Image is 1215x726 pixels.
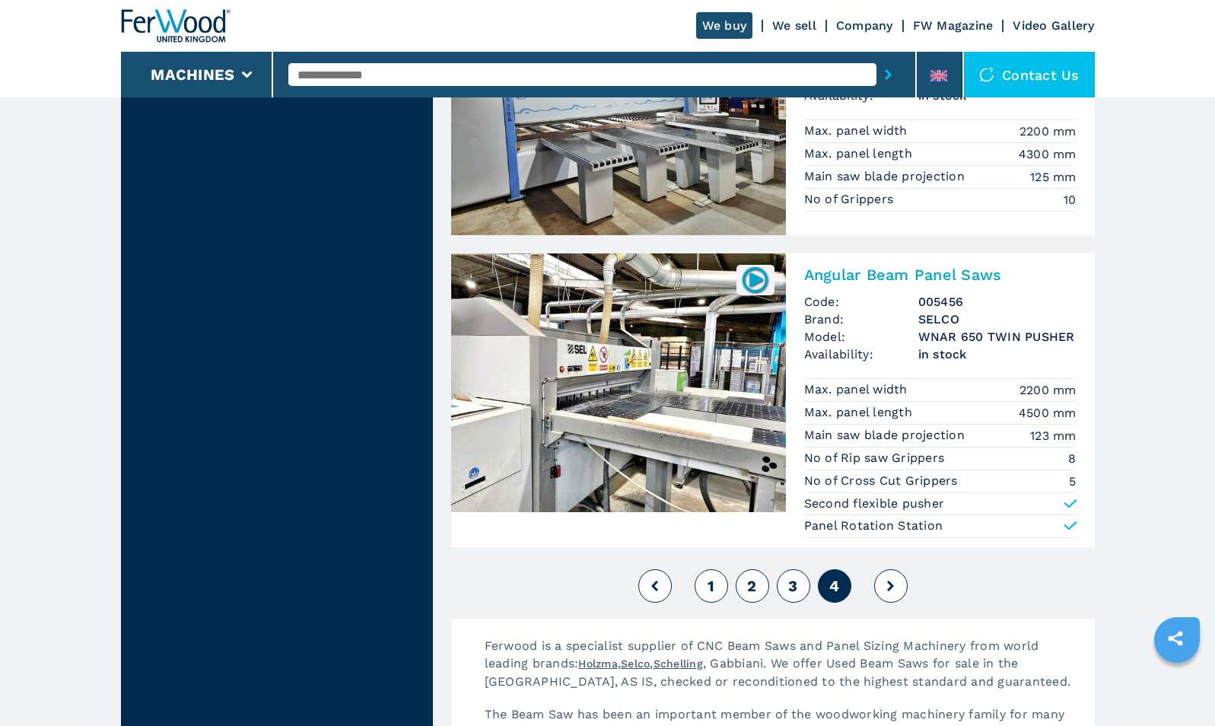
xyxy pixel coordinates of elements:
p: Main saw blade projection [804,427,969,444]
a: We sell [772,18,816,33]
p: Max. panel width [804,381,911,398]
h3: 005456 [918,293,1077,310]
p: No of Cross Cut Grippers [804,473,962,489]
span: Availability: [804,345,918,363]
em: 5 [1069,473,1076,490]
a: FW Magazine [913,18,994,33]
em: 4300 mm [1019,145,1077,163]
em: 10 [1064,191,1077,209]
img: Angular Beam Panel Saws SELCO WNAR 650 TWIN PUSHER [451,253,786,512]
p: No of Grippers [804,191,898,208]
em: 123 mm [1030,427,1077,444]
span: 3 [788,577,797,595]
span: 1 [708,577,714,595]
p: Max. panel length [804,404,917,421]
a: Schelling [654,658,703,670]
iframe: Chat [1150,658,1204,715]
button: 3 [777,569,810,603]
em: 2200 mm [1019,381,1077,399]
p: Panel Rotation Station [804,517,943,534]
p: No of Rip saw Grippers [804,450,949,466]
span: Brand: [804,310,918,328]
p: Main saw blade projection [804,168,969,185]
p: Max. panel length [804,145,917,162]
span: 4 [829,577,839,595]
span: Model: [804,328,918,345]
h2: Angular Beam Panel Saws [804,266,1077,284]
button: Machines [151,65,234,84]
a: Video Gallery [1013,18,1094,33]
a: Holzma [578,658,618,670]
a: Selco [621,658,650,670]
h3: WNAR 650 TWIN PUSHER [918,328,1077,345]
span: Code: [804,293,918,310]
em: 8 [1068,450,1076,467]
span: in stock [918,345,1077,363]
a: Angular Beam Panel Saws SELCO WNAR 650 TWIN PUSHER005456Angular Beam Panel SawsCode:005456Brand:S... [451,253,1095,547]
a: Company [836,18,893,33]
button: 2 [736,569,769,603]
button: 1 [695,569,728,603]
p: Second flexible pusher [804,495,945,512]
img: 005456 [740,265,770,295]
a: We buy [696,12,753,39]
h3: SELCO [918,310,1077,328]
span: 2 [747,577,756,595]
em: 2200 mm [1019,123,1077,140]
img: Contact us [979,67,994,82]
p: Max. panel width [804,123,911,139]
p: Ferwood is a specialist supplier of CNC Beam Saws and Panel Sizing Machinery from world leading b... [469,637,1095,705]
button: submit-button [876,57,900,92]
em: 125 mm [1030,168,1077,186]
em: 4500 mm [1019,404,1077,422]
img: Ferwood [121,9,231,43]
a: sharethis [1156,619,1194,658]
div: Contact us [964,52,1095,97]
button: 4 [818,569,851,603]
